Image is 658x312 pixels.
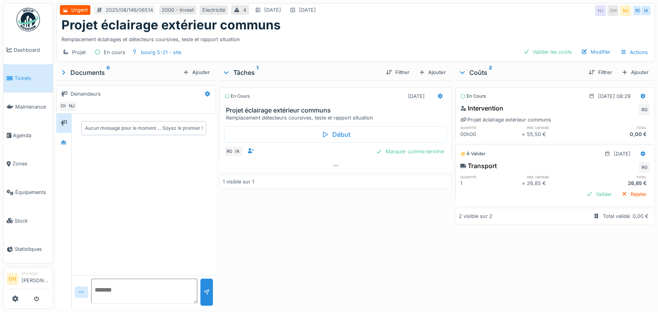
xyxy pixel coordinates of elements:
[460,151,485,157] div: À valider
[13,132,50,139] span: Agenda
[588,174,650,180] h6: total
[460,93,486,100] div: En cours
[71,6,88,14] div: Urgent
[588,131,650,138] div: 0,00 €
[4,150,53,178] a: Zones
[72,49,86,56] div: Projet
[15,103,50,111] span: Maintenance
[232,146,243,157] div: IA
[618,67,652,78] div: Ajouter
[595,5,606,16] div: NJ
[226,107,449,114] h3: Projet éclairage extérieur communs
[608,5,618,16] div: OH
[527,180,588,187] div: 26,85 €
[224,93,250,100] div: En cours
[4,207,53,235] a: Stock
[141,49,181,56] div: bourg 5-21 - site
[14,74,50,82] span: Tickets
[104,49,125,56] div: En cours
[586,67,615,78] div: Filtrer
[4,178,53,207] a: Équipements
[106,6,153,14] div: 2025/08/146/06514
[588,125,650,130] h6: total
[4,235,53,264] a: Statistiques
[459,212,492,220] div: 2 visible sur 2
[4,36,53,64] a: Dashboard
[15,189,50,196] span: Équipements
[460,116,551,123] div: Projet éclairage extérieur communs
[4,93,53,121] a: Maintenance
[522,131,527,138] div: ×
[614,150,631,158] div: [DATE]
[639,104,650,115] div: RG
[58,101,69,112] div: OH
[224,146,235,157] div: RG
[618,189,650,200] div: Rejeter
[527,131,588,138] div: 55,50 €
[106,68,110,77] sup: 0
[588,180,650,187] div: 26,85 €
[66,101,77,112] div: NJ
[373,146,447,157] div: Marquer comme terminé
[4,64,53,93] a: Tickets
[14,217,50,225] span: Stock
[460,174,522,180] h6: quantité
[222,68,380,77] div: Tâches
[13,160,50,167] span: Zones
[408,93,425,100] div: [DATE]
[460,131,522,138] div: 00h00
[522,180,527,187] div: ×
[527,174,588,180] h6: prix unitaire
[416,67,449,78] div: Ajouter
[180,67,213,78] div: Ajouter
[583,189,615,200] div: Valider
[633,5,644,16] div: RG
[16,8,40,31] img: Badge_color-CXgf-gQk.svg
[520,47,575,57] div: Valider les coûts
[603,212,649,220] div: Total validé: 0,00 €
[489,68,492,77] sup: 2
[639,162,650,173] div: RG
[70,90,101,98] div: Demandeurs
[460,125,522,130] h6: quantité
[22,270,50,276] div: Manager
[383,67,413,78] div: Filtrer
[14,245,50,253] span: Statistiques
[59,68,180,77] div: Documents
[7,270,50,289] a: OH Manager[PERSON_NAME]
[202,6,225,14] div: Electricité
[458,68,582,77] div: Coûts
[4,121,53,150] a: Agenda
[61,33,650,43] div: Remplacement éclairages et détecteurs coursives, teste et rapport situation
[620,5,631,16] div: NJ
[223,178,254,185] div: 1 visible sur 1
[617,47,651,58] div: Actions
[224,126,447,143] div: Début
[243,6,246,14] div: 4
[22,270,50,287] li: [PERSON_NAME]
[640,5,651,16] div: IA
[460,180,522,187] div: 1
[162,6,194,14] div: 2000 - Invest
[14,46,50,54] span: Dashboard
[527,125,588,130] h6: prix unitaire
[299,6,316,14] div: [DATE]
[61,18,281,33] h1: Projet éclairage extérieur communs
[598,93,631,100] div: [DATE] 08:29
[578,47,614,57] div: Modifier
[460,103,503,113] div: Intervention
[256,68,258,77] sup: 1
[460,161,497,171] div: Transport
[226,114,449,122] div: Remplacement détecteurs coursives, teste et rapport situation
[7,273,18,285] li: OH
[85,125,203,132] div: Aucun message pour le moment … Soyez le premier !
[264,6,281,14] div: [DATE]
